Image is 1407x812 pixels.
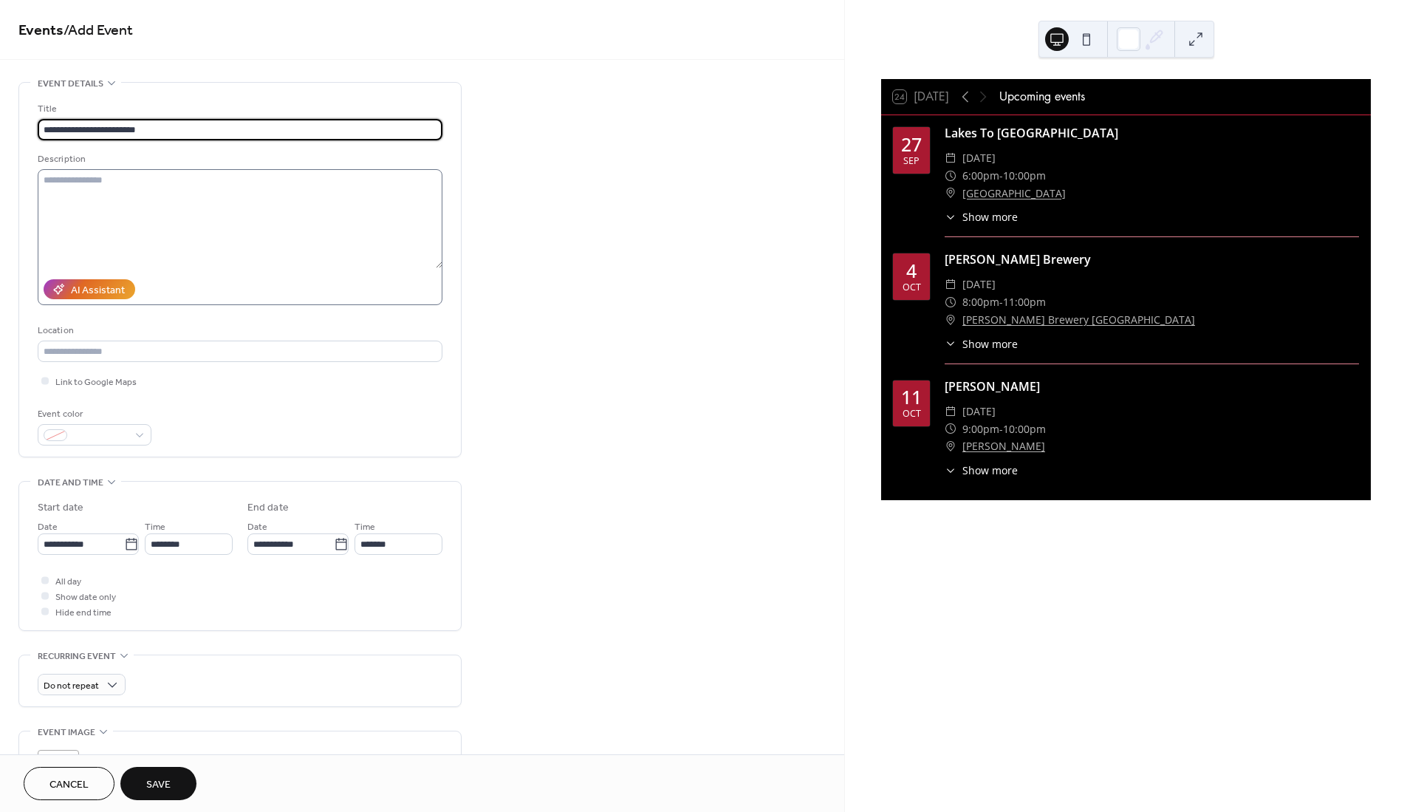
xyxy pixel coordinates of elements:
span: 10:00pm [1003,420,1046,438]
span: 11:00pm [1003,293,1046,311]
button: AI Assistant [44,279,135,299]
div: ​ [945,276,956,293]
span: Link to Google Maps [55,375,137,390]
div: ​ [945,293,956,311]
span: [DATE] [962,149,996,167]
span: Show date only [55,590,116,605]
button: Save [120,767,196,800]
div: [PERSON_NAME] Brewery [945,250,1359,268]
span: / Add Event [64,16,133,45]
a: [PERSON_NAME] Brewery [GEOGRAPHIC_DATA] [962,311,1195,329]
span: 6:00pm [962,167,999,185]
span: Event image [38,725,95,740]
div: Oct [903,409,921,419]
div: 11 [901,388,922,406]
button: ​Show more [945,463,1018,478]
span: Date and time [38,475,103,491]
div: ​ [945,420,956,438]
div: Upcoming events [999,88,1085,106]
span: Date [38,519,58,535]
span: Show more [962,463,1018,478]
button: ​Show more [945,336,1018,352]
span: All day [55,574,81,590]
div: ; [38,750,79,791]
span: 8:00pm [962,293,999,311]
div: 4 [906,262,917,280]
span: Recurring event [38,649,116,664]
span: Time [355,519,375,535]
div: Title [38,101,439,117]
span: [DATE] [962,276,996,293]
span: 10:00pm [1003,167,1046,185]
span: - [999,293,1003,311]
div: Sep [903,157,920,166]
span: 9:00pm [962,420,999,438]
div: ​ [945,185,956,202]
span: Cancel [49,777,89,793]
div: 27 [901,135,922,154]
div: End date [247,500,289,516]
span: Date [247,519,267,535]
span: Show more [962,336,1018,352]
span: Do not repeat [44,678,99,695]
div: Oct [903,283,921,293]
div: Start date [38,500,83,516]
button: Cancel [24,767,114,800]
a: [PERSON_NAME] [962,437,1045,455]
div: Location [38,323,439,338]
a: Events [18,16,64,45]
span: - [999,420,1003,438]
span: - [999,167,1003,185]
span: Show more [962,209,1018,225]
span: Hide end time [55,605,112,621]
div: ​ [945,403,956,420]
div: ​ [945,463,956,478]
span: [DATE] [962,403,996,420]
div: Description [38,151,439,167]
div: Lakes To [GEOGRAPHIC_DATA] [945,124,1359,142]
div: ​ [945,437,956,455]
div: ​ [945,167,956,185]
div: ​ [945,336,956,352]
div: ​ [945,311,956,329]
span: Event details [38,76,103,92]
div: ​ [945,209,956,225]
span: Time [145,519,165,535]
div: [PERSON_NAME] [945,378,1359,395]
button: ​Show more [945,209,1018,225]
div: AI Assistant [71,283,125,298]
span: Save [146,777,171,793]
a: [GEOGRAPHIC_DATA] [962,185,1066,202]
div: Event color [38,406,148,422]
div: ​ [945,149,956,167]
